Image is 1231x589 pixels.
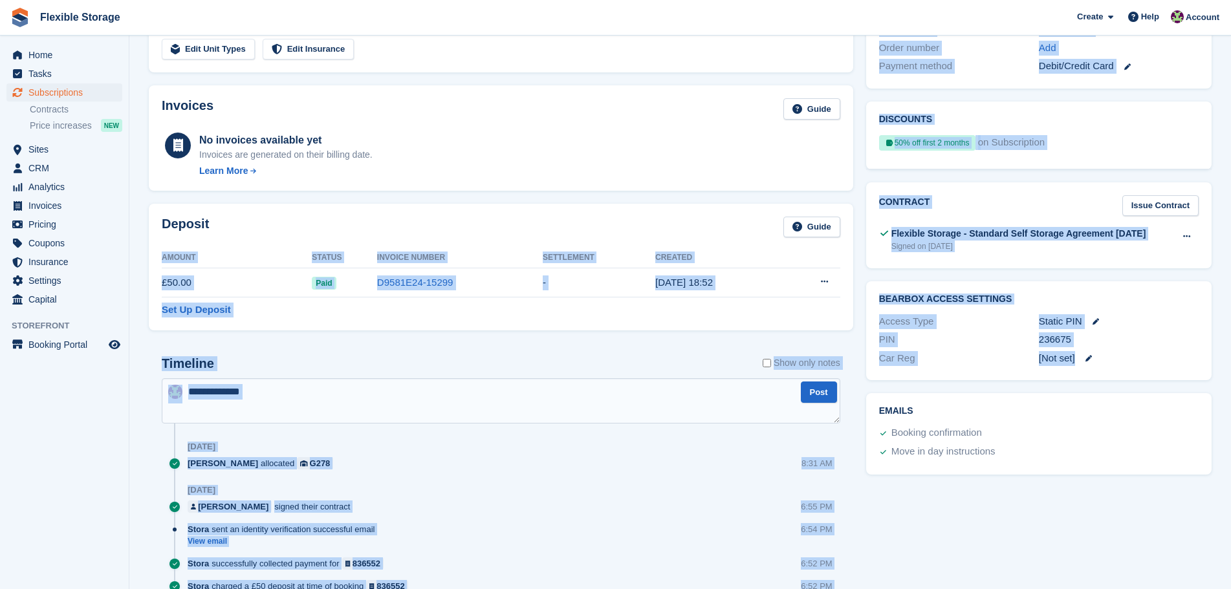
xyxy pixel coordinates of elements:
span: CRM [28,159,106,177]
button: Post [801,381,837,403]
h2: Deposit [162,217,209,238]
a: Edit Insurance [263,39,354,60]
a: menu [6,272,122,290]
div: Invoices are generated on their billing date. [199,148,373,162]
a: Contracts [30,103,122,116]
a: Guide [783,98,840,120]
label: Show only notes [763,356,840,370]
div: Static PIN [1039,314,1199,329]
a: menu [6,234,122,252]
span: Insurance [28,253,106,271]
a: menu [6,140,122,158]
a: Add [1039,41,1056,56]
span: Booking Portal [28,336,106,354]
div: successfully collected payment for [188,557,390,570]
div: sent an identity verification successful email [188,523,381,535]
div: NEW [101,119,122,132]
a: Learn More [199,164,373,178]
div: [Not set] [1039,351,1199,366]
div: 836552 [353,557,380,570]
div: Access Type [879,314,1039,329]
th: Amount [162,248,312,268]
a: Edit Unit Types [162,39,255,60]
a: menu [6,159,122,177]
th: Invoice Number [377,248,543,268]
div: 6:55 PM [801,500,832,513]
a: menu [6,253,122,271]
div: Signed on [DATE] [891,241,1146,252]
img: stora-icon-8386f47178a22dfd0bd8f6a31ec36ba5ce8667c1dd55bd0f319d3a0aa187defe.svg [10,8,30,27]
th: Created [655,248,781,268]
h2: Invoices [162,98,213,120]
h2: Emails [879,406,1199,416]
span: Coupons [28,234,106,252]
h2: Discounts [879,114,1199,125]
div: allocated [188,457,340,469]
a: menu [6,65,122,83]
td: - [543,268,655,297]
h2: Timeline [162,356,214,371]
div: signed their contract [188,500,356,513]
a: Set Up Deposit [162,303,231,317]
span: Storefront [12,319,129,332]
td: £50.00 [162,268,312,297]
a: Price increases NEW [30,118,122,133]
th: Status [312,248,377,268]
span: Help [1141,10,1159,23]
div: 6:54 PM [801,523,832,535]
div: No invoices available yet [199,133,373,148]
span: Stora [188,557,209,570]
span: Home [28,46,106,64]
a: menu [6,215,122,233]
div: Move in day instructions [891,444,996,460]
a: Guide [783,217,840,238]
span: Create [1077,10,1103,23]
span: on Subscription [978,135,1045,156]
th: Settlement [543,248,655,268]
a: Issue Contract [1122,195,1199,217]
a: G278 [297,457,333,469]
a: menu [6,336,122,354]
span: Subscriptions [28,83,106,102]
a: menu [6,178,122,196]
time: 2025-09-09 17:52:13 UTC [655,277,713,288]
span: Invoices [28,197,106,215]
div: Car Reg [879,351,1039,366]
div: [DATE] [188,485,215,495]
div: [PERSON_NAME] [198,500,268,513]
a: Flexible Storage [35,6,125,28]
a: menu [6,290,122,308]
div: Order number [879,41,1039,56]
a: menu [6,46,122,64]
a: 836552 [342,557,384,570]
div: Debit/Credit Card [1039,59,1199,74]
span: Capital [28,290,106,308]
div: PIN [879,332,1039,347]
span: Tasks [28,65,106,83]
span: Paid [312,277,336,290]
div: Flexible Storage - Standard Self Storage Agreement [DATE] [891,227,1146,241]
a: Preview store [107,337,122,352]
div: 6:52 PM [801,557,832,570]
input: Show only notes [763,356,771,370]
span: Stora [188,523,209,535]
div: Booking confirmation [891,425,982,441]
h2: BearBox Access Settings [879,294,1199,305]
a: [PERSON_NAME] [188,500,272,513]
img: Rachael Fisher [168,385,182,399]
h2: Contract [879,195,930,217]
span: Pricing [28,215,106,233]
div: 236675 [1039,332,1199,347]
div: 8:31 AM [801,457,833,469]
span: Analytics [28,178,106,196]
div: Learn More [199,164,248,178]
div: [DATE] [188,442,215,452]
div: Payment method [879,59,1039,74]
a: menu [6,197,122,215]
span: [PERSON_NAME] [188,457,258,469]
a: menu [6,83,122,102]
a: View email [188,536,381,547]
span: Price increases [30,120,92,132]
span: Settings [28,272,106,290]
img: Rachael Fisher [1171,10,1184,23]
